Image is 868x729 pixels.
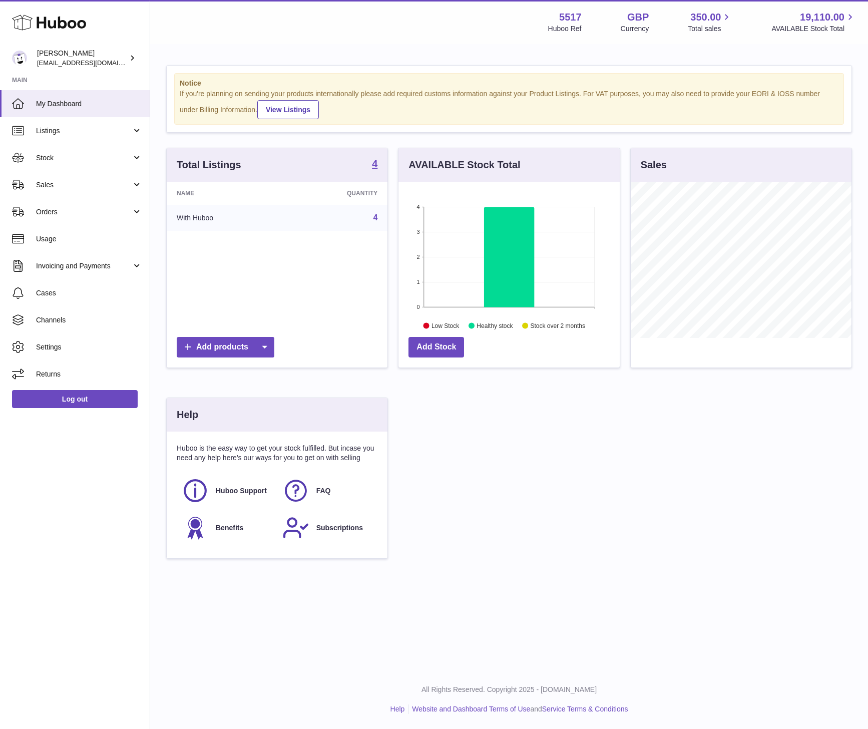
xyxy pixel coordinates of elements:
[177,408,198,422] h3: Help
[477,322,514,329] text: Healthy stock
[408,158,520,172] h3: AVAILABLE Stock Total
[373,213,377,222] a: 4
[542,705,628,713] a: Service Terms & Conditions
[372,159,377,169] strong: 4
[771,11,856,34] a: 19,110.00 AVAILABLE Stock Total
[372,159,377,171] a: 4
[690,11,721,24] span: 350.00
[627,11,649,24] strong: GBP
[283,182,388,205] th: Quantity
[408,337,464,357] a: Add Stock
[158,685,860,694] p: All Rights Reserved. Copyright 2025 - [DOMAIN_NAME]
[257,100,319,119] a: View Listings
[36,99,142,109] span: My Dashboard
[431,322,460,329] text: Low Stock
[531,322,585,329] text: Stock over 2 months
[177,444,377,463] p: Huboo is the easy way to get your stock fulfilled. But incase you need any help here's our ways f...
[417,279,420,285] text: 1
[36,234,142,244] span: Usage
[36,126,132,136] span: Listings
[641,158,667,172] h3: Sales
[559,11,582,24] strong: 5517
[408,704,628,714] li: and
[180,89,838,119] div: If you're planning on sending your products internationally please add required customs informati...
[316,523,363,533] span: Subscriptions
[182,514,272,541] a: Benefits
[37,49,127,68] div: [PERSON_NAME]
[36,207,132,217] span: Orders
[167,182,283,205] th: Name
[36,315,142,325] span: Channels
[36,288,142,298] span: Cases
[800,11,844,24] span: 19,110.00
[548,24,582,34] div: Huboo Ref
[316,486,331,496] span: FAQ
[36,180,132,190] span: Sales
[180,79,838,88] strong: Notice
[621,24,649,34] div: Currency
[282,514,373,541] a: Subscriptions
[177,158,241,172] h3: Total Listings
[12,51,27,66] img: alessiavanzwolle@hotmail.com
[688,11,732,34] a: 350.00 Total sales
[36,261,132,271] span: Invoicing and Payments
[37,59,147,67] span: [EMAIL_ADDRESS][DOMAIN_NAME]
[167,205,283,231] td: With Huboo
[390,705,405,713] a: Help
[12,390,138,408] a: Log out
[36,370,142,379] span: Returns
[771,24,856,34] span: AVAILABLE Stock Total
[182,477,272,504] a: Huboo Support
[417,304,420,310] text: 0
[36,153,132,163] span: Stock
[417,254,420,260] text: 2
[282,477,373,504] a: FAQ
[216,486,267,496] span: Huboo Support
[688,24,732,34] span: Total sales
[412,705,530,713] a: Website and Dashboard Terms of Use
[417,229,420,235] text: 3
[177,337,274,357] a: Add products
[216,523,243,533] span: Benefits
[417,204,420,210] text: 4
[36,342,142,352] span: Settings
